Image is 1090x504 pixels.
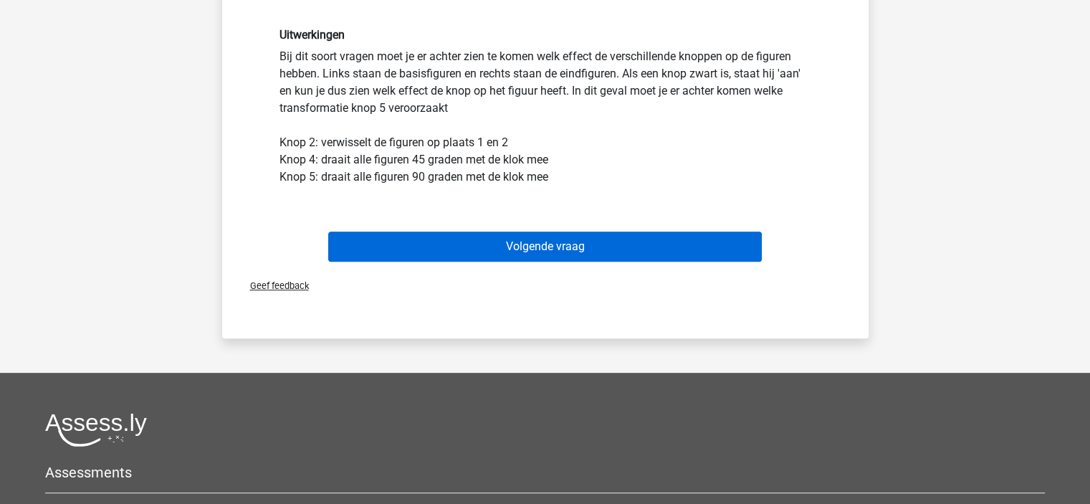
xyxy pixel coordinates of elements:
[45,464,1045,481] h5: Assessments
[279,28,811,42] h6: Uitwerkingen
[328,232,762,262] button: Volgende vraag
[269,28,822,185] div: Bij dit soort vragen moet je er achter zien te komen welk effect de verschillende knoppen op de f...
[239,280,309,291] span: Geef feedback
[45,413,147,447] img: Assessly logo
